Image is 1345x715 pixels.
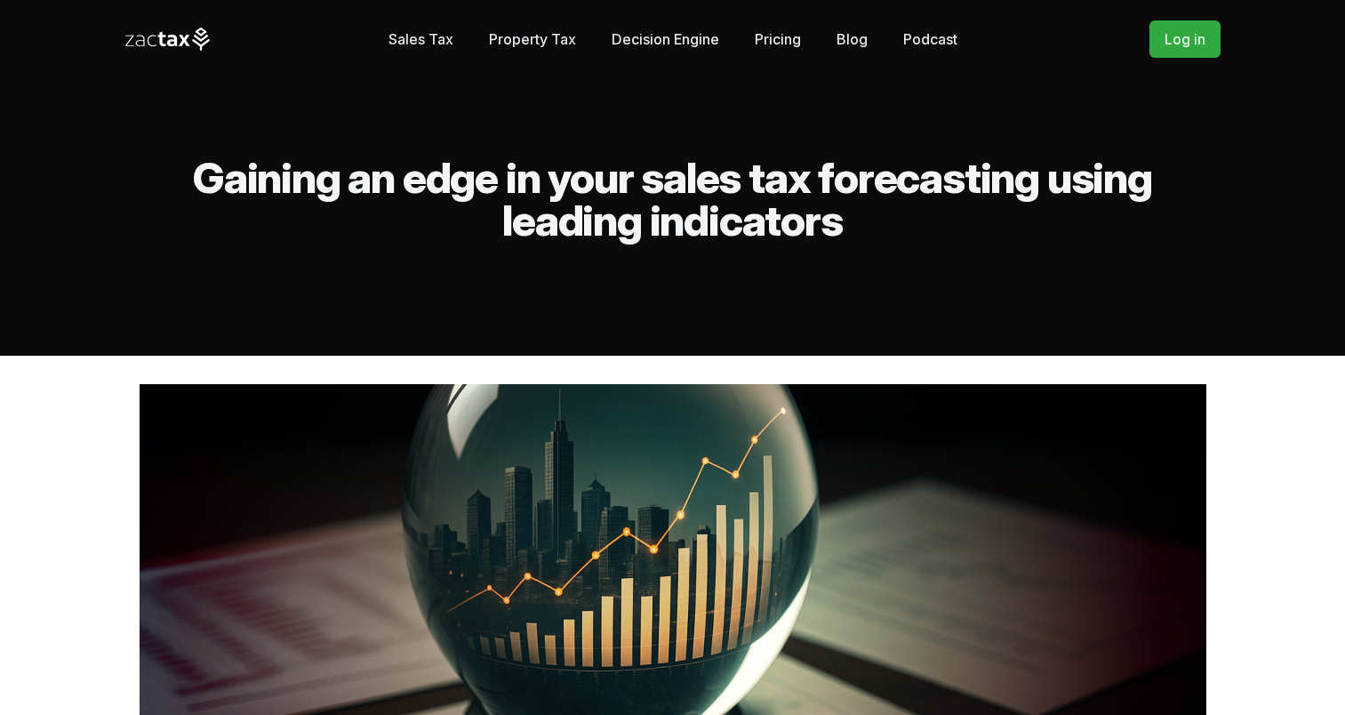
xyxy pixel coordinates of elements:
a: Podcast [903,21,957,57]
a: Pricing [755,21,801,57]
a: Log in [1149,20,1221,58]
a: Decision Engine [612,21,719,57]
a: Blog [837,21,868,57]
a: Property Tax [489,21,576,57]
h2: Gaining an edge in your sales tax forecasting using leading indicators [125,157,1221,242]
a: Sales Tax [388,21,453,57]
